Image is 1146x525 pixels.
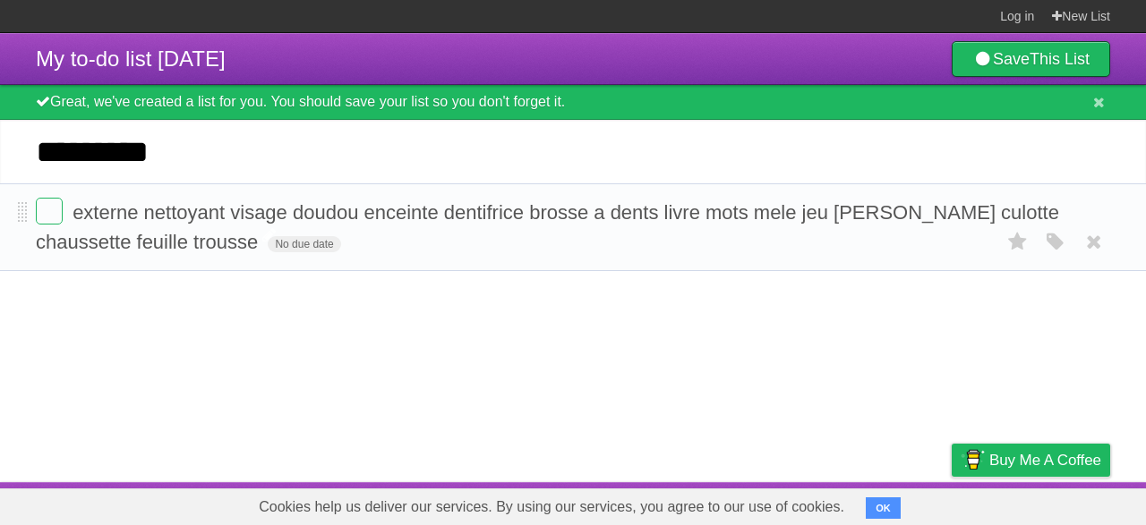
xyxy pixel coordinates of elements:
b: This List [1030,50,1090,68]
span: No due date [268,236,340,252]
span: Cookies help us deliver our services. By using our services, you agree to our use of cookies. [241,489,862,525]
a: Suggest a feature [997,487,1110,521]
label: Star task [1001,227,1035,257]
a: Developers [773,487,845,521]
a: Buy me a coffee [952,444,1110,477]
label: Done [36,198,63,224]
button: OK [866,497,901,519]
img: Buy me a coffee [961,445,985,475]
a: SaveThis List [952,41,1110,77]
span: Buy me a coffee [989,445,1101,476]
span: My to-do list [DATE] [36,47,226,71]
a: Privacy [928,487,975,521]
a: About [714,487,751,521]
a: Terms [868,487,907,521]
span: externe nettoyant visage doudou enceinte dentifrice brosse a dents livre mots mele jeu [PERSON_NA... [36,201,1059,253]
